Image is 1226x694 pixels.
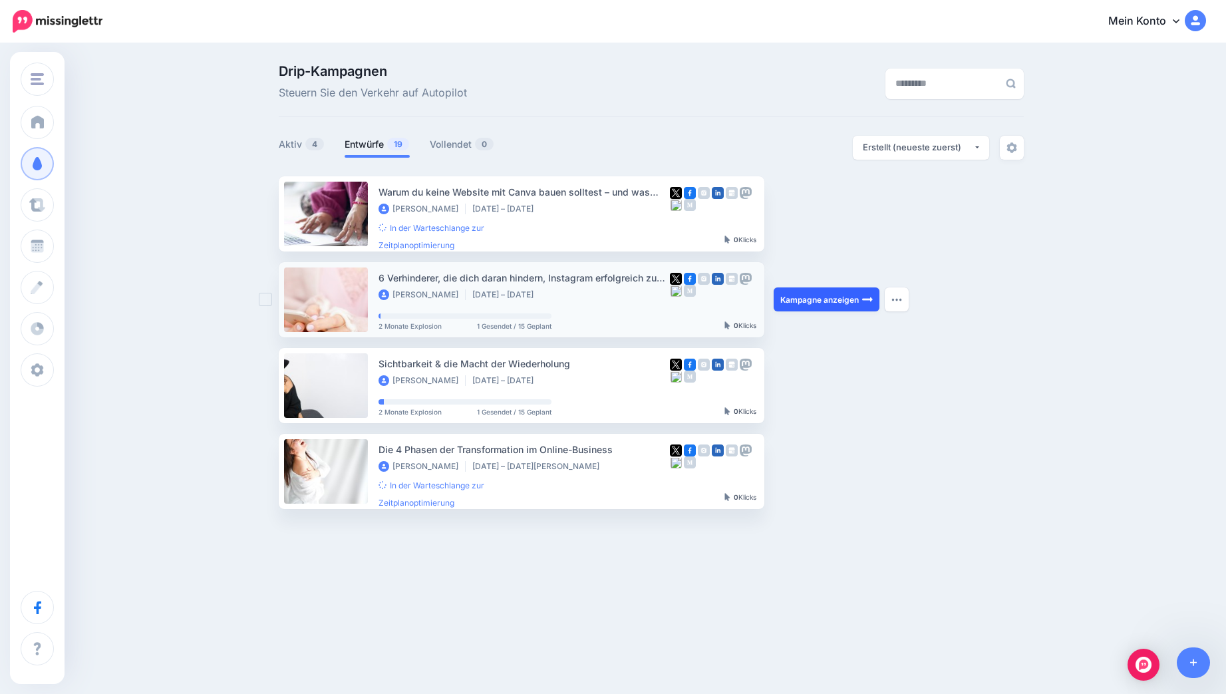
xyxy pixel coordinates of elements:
[279,86,467,99] font: Steuern Sie den Verkehr auf Autopilot
[734,407,738,415] font: 0
[379,223,484,250] a: In der Warteschlange zur Zeitplanoptimierung
[712,273,724,285] img: linkedin-square.png
[726,444,738,456] img: google_business-grey-square.png
[1006,142,1017,153] img: settings-grey.png
[670,359,682,371] img: twitter-square.png
[698,444,710,456] img: instagram-grey-square.png
[345,136,410,152] a: Entwürfe19
[312,139,317,149] font: 4
[670,456,682,468] img: bluesky-grey-square.png
[31,73,44,85] img: menu.png
[724,236,730,244] img: pointer-grey-darker.png
[379,272,665,299] font: 6 Verhinderer, die dich daran hindern, Instagram erfolgreich zu nutzen und wie du sie überwindest
[279,63,387,79] font: Drip-Kampagnen
[1108,14,1166,27] font: Mein Konto
[345,138,384,150] font: Entwürfe
[726,359,738,371] img: google_business-grey-square.png
[279,136,325,152] a: Aktiv4
[712,359,724,371] img: linkedin-square.png
[726,187,738,199] img: google_business-grey-square.png
[379,444,613,455] font: Die 4 Phasen der Transformation im Online-Business
[1006,79,1016,88] img: search-grey-6.png
[477,408,551,416] font: 1 Gesendet / 15 Geplant
[684,359,696,371] img: facebook-square.png
[726,273,738,285] img: google_business-grey-square.png
[740,273,752,285] img: mastodon-grey-square.png
[712,187,724,199] img: linkedin-square.png
[724,321,730,329] img: pointer-grey-darker.png
[734,236,738,244] font: 0
[670,187,682,199] img: twitter-square.png
[684,199,696,211] img: medium-grey-square.png
[1128,649,1159,681] div: Öffnen Sie den Intercom Messenger
[430,136,494,152] a: Vollendet0
[472,204,534,214] font: [DATE] – [DATE]
[740,359,752,371] img: mastodon-grey-square.png
[724,493,730,501] img: pointer-grey-darker.png
[392,204,458,214] font: [PERSON_NAME]
[738,407,756,415] font: Klicks
[684,456,696,468] img: medium-grey-square.png
[472,375,534,385] font: [DATE] – [DATE]
[862,294,873,305] img: arrow-long-right-white.png
[392,289,458,299] font: [PERSON_NAME]
[853,136,989,160] button: Erstellt (neueste zuerst)
[734,321,738,329] font: 0
[684,187,696,199] img: facebook-square.png
[684,371,696,383] img: medium-grey-square.png
[698,187,710,199] img: instagram-grey-square.png
[379,322,442,330] font: 2 Monate Explosion
[780,295,859,305] font: Kampagne anzeigen
[740,187,752,199] img: mastodon-grey-square.png
[379,408,442,416] font: 2 Monate Explosion
[863,142,961,152] font: Erstellt (neueste zuerst)
[724,407,730,415] img: pointer-grey-darker.png
[684,285,696,297] img: medium-grey-square.png
[379,358,570,369] font: Sichtbarkeit & die Macht der Wiederholung
[1095,5,1206,38] a: Mein Konto
[698,359,710,371] img: instagram-grey-square.png
[472,289,534,299] font: [DATE] – [DATE]
[670,371,682,383] img: bluesky-grey-square.png
[279,138,302,150] font: Aktiv
[670,285,682,297] img: bluesky-grey-square.png
[392,461,458,471] font: [PERSON_NAME]
[379,186,659,213] font: Warum du keine Website mit Canva bauen solltest – und was dein Business wirklich braucht
[891,297,902,301] img: dots.png
[774,287,879,311] a: Kampagne anzeigen
[698,273,710,285] img: instagram-grey-square.png
[734,493,738,501] font: 0
[670,199,682,211] img: bluesky-grey-square.png
[684,444,696,456] img: facebook-square.png
[712,444,724,456] img: linkedin-square.png
[472,461,599,471] font: [DATE] – [DATE][PERSON_NAME]
[684,273,696,285] img: facebook-square.png
[392,375,458,385] font: [PERSON_NAME]
[670,444,682,456] img: twitter-square.png
[740,444,752,456] img: mastodon-grey-square.png
[430,138,472,150] font: Vollendet
[738,321,756,329] font: Klicks
[738,493,756,501] font: Klicks
[482,139,487,149] font: 0
[670,273,682,285] img: twitter-square.png
[379,480,484,508] a: In der Warteschlange zur Zeitplanoptimierung
[738,236,756,244] font: Klicks
[13,10,102,33] img: Missinglettr
[477,322,551,330] font: 1 Gesendet / 15 Geplant
[394,139,402,149] font: 19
